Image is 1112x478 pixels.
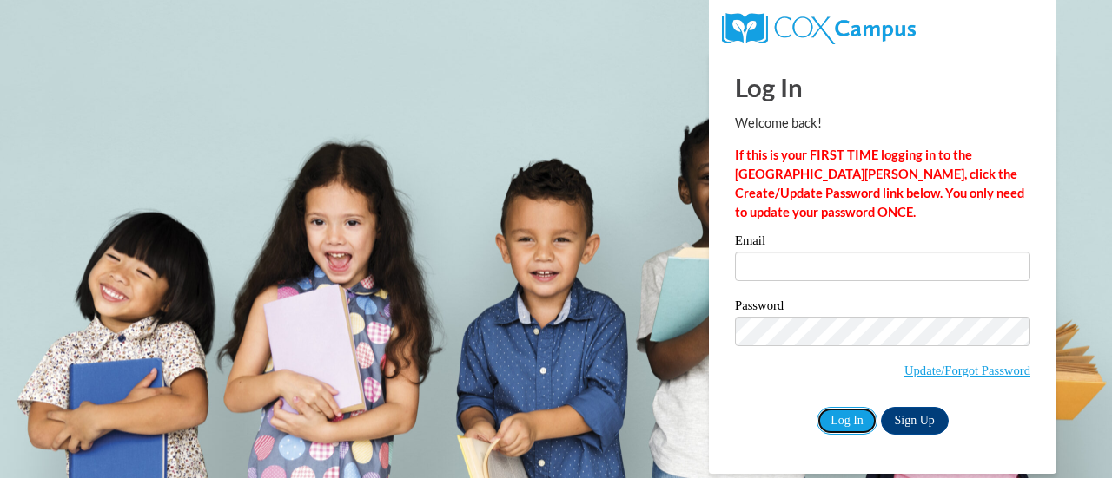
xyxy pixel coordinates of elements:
[735,114,1030,133] p: Welcome back!
[735,69,1030,105] h1: Log In
[722,20,916,35] a: COX Campus
[817,407,877,435] input: Log In
[881,407,949,435] a: Sign Up
[735,299,1030,317] label: Password
[904,363,1030,377] a: Update/Forgot Password
[735,234,1030,252] label: Email
[722,13,916,44] img: COX Campus
[735,147,1024,219] strong: If this is your FIRST TIME logging in to the [GEOGRAPHIC_DATA][PERSON_NAME], click the Create/Upd...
